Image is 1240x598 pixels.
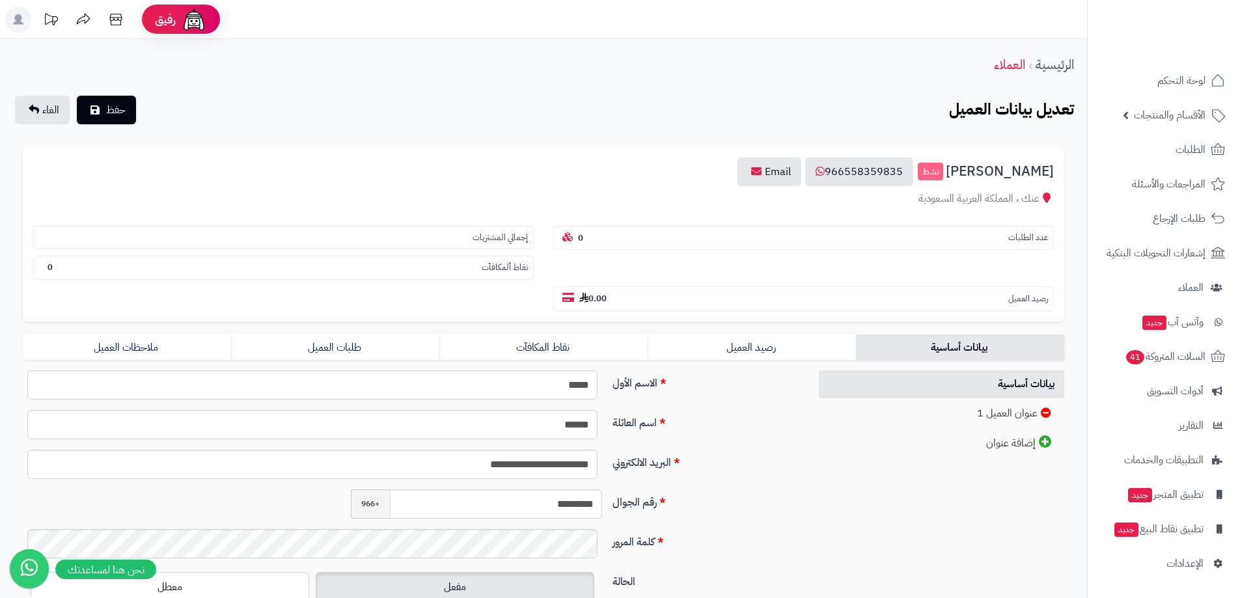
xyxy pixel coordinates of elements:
span: وآتس آب [1141,313,1204,331]
a: لوحة التحكم [1095,65,1232,96]
img: ai-face.png [181,7,207,33]
small: عدد الطلبات [1008,232,1048,244]
a: العملاء [994,55,1025,74]
a: تطبيق نقاط البيعجديد [1095,513,1232,545]
a: الإعدادات [1095,548,1232,579]
span: جديد [1128,488,1152,502]
a: الطلبات [1095,134,1232,165]
span: لوحة التحكم [1157,72,1206,90]
div: عنك ، المملكة العربية السعودية [33,191,1054,206]
span: رفيق [155,12,176,27]
span: 41 [1126,350,1144,364]
span: إشعارات التحويلات البنكية [1107,244,1206,262]
a: 966558359835 [805,157,913,186]
small: نقاط ألمكافآت [482,262,528,274]
a: التقارير [1095,410,1232,441]
a: بيانات أساسية [856,334,1064,360]
a: Email [737,157,801,186]
span: الأقسام والمنتجات [1134,106,1206,124]
span: الإعدادات [1166,554,1204,573]
b: 0 [578,232,583,244]
a: المراجعات والأسئلة [1095,169,1232,200]
a: أدوات التسويق [1095,375,1232,407]
span: تطبيق نقاط البيع [1113,520,1204,538]
a: طلبات العميل [231,334,439,360]
a: رصيد العميل [648,334,856,360]
span: التطبيقات والخدمات [1124,451,1204,469]
span: [PERSON_NAME] [946,164,1054,179]
small: نشط [918,163,943,181]
label: البريد الالكتروني [607,450,804,470]
a: تطبيق المتجرجديد [1095,479,1232,510]
span: الغاء [42,102,59,118]
a: إضافة عنوان [819,429,1065,457]
label: اسم العائلة [607,410,804,431]
a: نقاط المكافآت [439,334,648,360]
a: بيانات أساسية [819,370,1065,398]
a: ملاحظات العميل [23,334,231,360]
label: رقم الجوال [607,489,804,510]
b: 0.00 [579,292,607,305]
span: مفعل [444,579,466,595]
span: السلات المتروكة [1125,347,1206,366]
span: +966 [351,489,390,519]
span: أدوات التسويق [1147,382,1204,400]
span: العملاء [1178,279,1204,297]
img: logo-2.png [1151,34,1228,62]
a: تحديثات المنصة [34,7,67,36]
label: الحالة [607,569,804,590]
span: معطل [158,579,182,595]
a: التطبيقات والخدمات [1095,444,1232,476]
a: وآتس آبجديد [1095,306,1232,338]
span: الطلبات [1176,141,1206,159]
span: المراجعات والأسئلة [1132,175,1206,193]
a: الرئيسية [1036,55,1074,74]
span: التقارير [1179,416,1204,435]
b: تعديل بيانات العميل [949,98,1074,121]
label: الاسم الأول [607,370,804,391]
span: طلبات الإرجاع [1153,210,1206,228]
a: العملاء [1095,272,1232,303]
a: إشعارات التحويلات البنكية [1095,238,1232,269]
span: جديد [1114,523,1138,537]
b: 0 [48,261,53,273]
a: عنوان العميل 1 [819,400,1065,428]
span: تطبيق المتجر [1127,485,1204,504]
a: السلات المتروكة41 [1095,341,1232,372]
small: رصيد العميل [1008,293,1048,305]
button: حفظ [77,96,136,124]
label: كلمة المرور [607,529,804,550]
a: طلبات الإرجاع [1095,203,1232,234]
span: حفظ [106,102,126,118]
a: الغاء [15,96,70,124]
small: إجمالي المشتريات [473,232,528,244]
span: جديد [1142,316,1166,330]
